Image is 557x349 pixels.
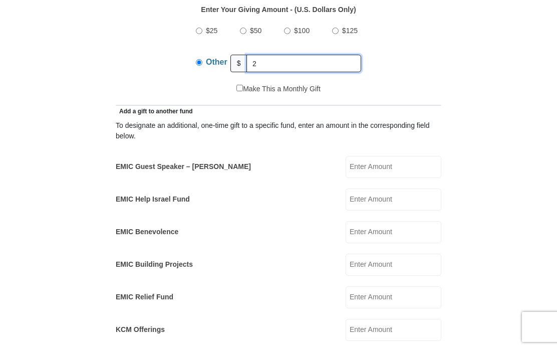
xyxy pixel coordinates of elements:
[236,85,243,91] input: Make This a Monthly Gift
[230,55,247,72] span: $
[250,27,261,35] span: $50
[346,319,441,341] input: Enter Amount
[346,286,441,308] input: Enter Amount
[116,108,193,115] span: Add a gift to another fund
[206,27,217,35] span: $25
[206,58,227,66] span: Other
[346,156,441,178] input: Enter Amount
[236,84,321,94] label: Make This a Monthly Gift
[116,292,173,302] label: EMIC Relief Fund
[116,324,165,335] label: KCM Offerings
[346,221,441,243] input: Enter Amount
[246,55,361,72] input: Other Amount
[346,254,441,276] input: Enter Amount
[346,189,441,211] input: Enter Amount
[116,161,251,172] label: EMIC Guest Speaker – [PERSON_NAME]
[201,6,356,14] strong: Enter Your Giving Amount - (U.S. Dollars Only)
[116,259,193,270] label: EMIC Building Projects
[116,120,441,141] div: To designate an additional, one-time gift to a specific fund, enter an amount in the correspondin...
[116,194,190,205] label: EMIC Help Israel Fund
[116,227,178,237] label: EMIC Benevolence
[294,27,310,35] span: $100
[342,27,358,35] span: $125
